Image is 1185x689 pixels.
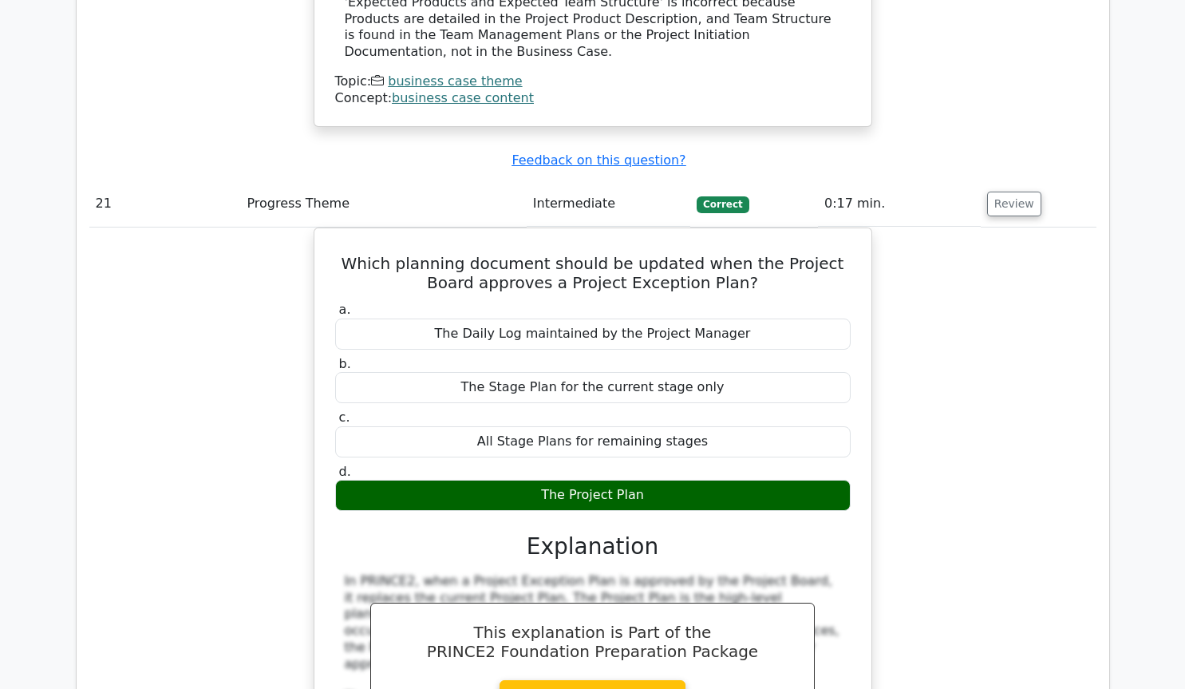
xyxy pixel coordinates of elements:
div: Topic: [335,73,851,90]
div: The Stage Plan for the current stage only [335,372,851,403]
td: Intermediate [527,181,690,227]
div: All Stage Plans for remaining stages [335,426,851,457]
a: business case content [392,90,534,105]
div: The Project Plan [335,480,851,511]
h5: Which planning document should be updated when the Project Board approves a Project Exception Plan? [334,254,852,292]
button: Review [987,192,1041,216]
td: 21 [89,181,241,227]
span: c. [339,410,350,425]
td: 0:17 min. [818,181,981,227]
h3: Explanation [345,533,841,560]
a: business case theme [388,73,522,89]
span: d. [339,464,351,479]
span: Correct [697,196,749,212]
div: The Daily Log maintained by the Project Manager [335,319,851,350]
span: a. [339,302,351,317]
td: Progress Theme [240,181,526,227]
div: Concept: [335,90,851,107]
span: b. [339,356,351,371]
a: Feedback on this question? [512,152,685,168]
